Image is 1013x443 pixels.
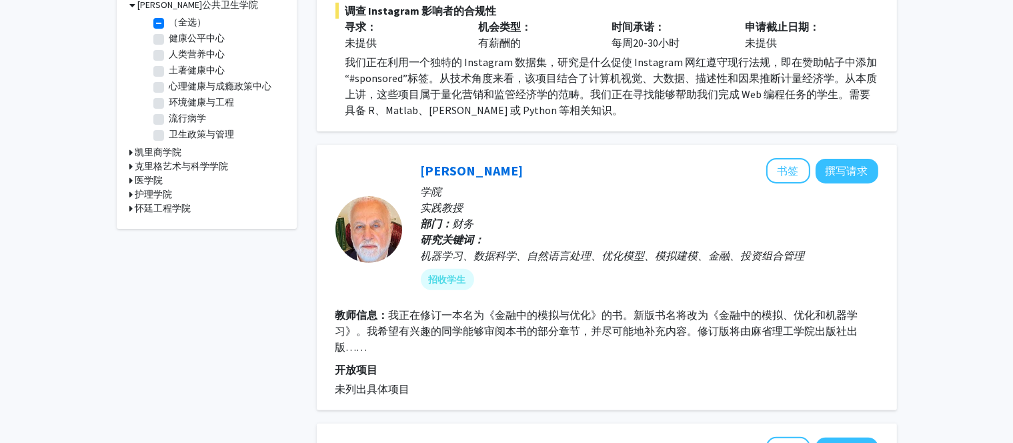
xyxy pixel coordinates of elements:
[345,55,878,117] font: 我们正在利用一个独特的 Instagram 数据集，研究是什么促使 Instagram 网红遵守现行法规，即在赞助帖子中添加“#sponsored”标签。从技术角度来看，该项目结合了计算机视觉、...
[745,36,777,49] font: 未提供
[169,144,244,156] font: 健康、行为和社会
[169,80,272,92] font: 心理健康与成瘾政策中心
[169,96,235,108] font: 环境健康与工程
[135,188,173,200] font: 护理学院
[335,308,858,354] font: 我正在修订一本名为《金融中的模拟与优化》的书。新版书名将改为《金融中的模拟、优化和机器学习》。我希望有兴趣的同学能够审阅本书的部分章节，并尽可能地补充内容。修订版将由麻省理工学院出版社出版……
[169,48,225,60] font: 人类营养中心
[778,164,799,177] font: 书签
[421,217,453,230] font: 部门：
[345,20,377,33] font: 寻求：
[335,308,389,322] font: 教师信息：
[169,16,207,28] font: （全选）
[10,383,57,433] iframe: 聊天
[612,20,665,33] font: 时间承诺：
[612,36,680,49] font: 每周20-30小时
[169,64,225,76] font: 土著健康中心
[478,36,521,49] font: 有薪酬的
[335,363,378,376] font: 开放项目
[135,160,229,172] font: 克里格艺术与科学学院
[421,201,463,214] font: 实践教授
[766,158,810,183] button: 将 Frank Fabozzi 添加到书签
[453,217,474,230] font: 财务
[421,185,442,198] font: 学院
[169,128,235,140] font: 卫生政策与管理
[135,146,182,158] font: 凯里商学院
[135,202,191,214] font: 怀廷工程学院
[816,159,878,183] button: 向 Frank Fabozzi 撰写请求
[345,4,497,17] font: 调查 Instagram 影响者的合规性
[335,382,410,396] font: 未列出具体项目
[745,20,820,33] font: 申请截止日期：
[345,36,377,49] font: 未提供
[421,162,524,179] a: [PERSON_NAME]
[429,274,466,286] font: 招收学生
[169,112,207,124] font: 流行病学
[135,174,163,186] font: 医学院
[478,20,532,33] font: 机会类型：
[421,249,805,262] font: 机器学习、数据科学、自然语言处理、优化模型、模拟建模、金融、投资组合管理
[169,32,225,44] font: 健康公平中心
[826,164,868,177] font: 撰写请求
[421,233,485,246] font: 研究关键词：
